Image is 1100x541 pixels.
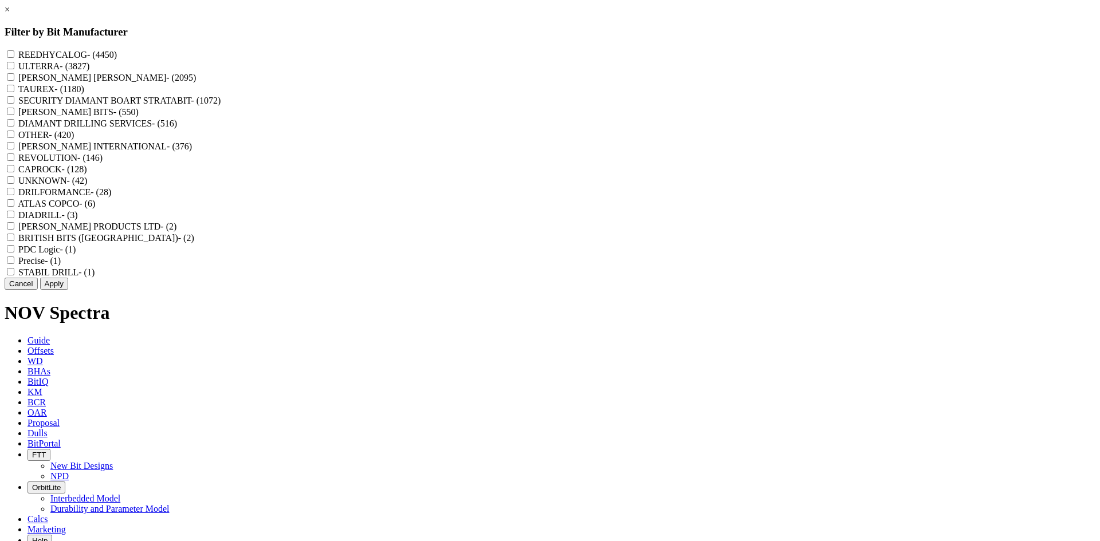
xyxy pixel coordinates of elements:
span: - (550) [113,107,139,117]
span: BHAs [27,366,50,376]
span: BitPortal [27,439,61,448]
label: Precise [18,256,61,266]
label: OTHER [18,130,74,140]
span: BCR [27,397,46,407]
span: KM [27,387,42,397]
span: - (1072) [191,96,221,105]
label: PDC Logic [18,244,76,254]
span: BitIQ [27,377,48,386]
span: WD [27,356,43,366]
span: Proposal [27,418,60,428]
label: REVOLUTION [18,153,103,163]
span: OAR [27,408,47,417]
button: Cancel [5,278,38,290]
label: SECURITY DIAMANT BOART STRATABIT [18,96,221,105]
span: - (146) [77,153,103,163]
label: CAPROCK [18,164,87,174]
span: - (2) [160,222,176,231]
button: Apply [40,278,68,290]
span: - (6) [79,199,95,208]
label: ATLAS COPCO [18,199,95,208]
label: BRITISH BITS ([GEOGRAPHIC_DATA]) [18,233,194,243]
span: - (1) [60,244,76,254]
label: [PERSON_NAME] BITS [18,107,139,117]
span: Marketing [27,524,66,534]
span: - (4450) [87,50,117,60]
span: - (1) [78,267,95,277]
span: Dulls [27,428,48,438]
span: - (42) [66,176,87,185]
label: [PERSON_NAME] [PERSON_NAME] [18,73,196,82]
label: STABIL DRILL [18,267,95,277]
span: - (3) [62,210,78,220]
span: - (1) [45,256,61,266]
span: Calcs [27,514,48,524]
a: Interbedded Model [50,493,120,503]
a: NPD [50,471,69,481]
span: - (28) [91,187,111,197]
label: ULTERRA [18,61,89,71]
span: - (2) [178,233,194,243]
span: FTT [32,451,46,459]
label: DIAMANT DRILLING SERVICES [18,119,177,128]
label: UNKNOWN [18,176,87,185]
a: New Bit Designs [50,461,113,471]
label: [PERSON_NAME] PRODUCTS LTD [18,222,176,231]
span: - (2095) [166,73,196,82]
label: [PERSON_NAME] INTERNATIONAL [18,141,192,151]
h1: NOV Spectra [5,302,1095,323]
span: - (376) [167,141,192,151]
span: - (128) [62,164,87,174]
a: × [5,5,10,14]
span: Offsets [27,346,54,356]
span: - (516) [152,119,177,128]
span: - (1180) [54,84,84,94]
h3: Filter by Bit Manufacturer [5,26,1095,38]
label: DRILFORMANCE [18,187,111,197]
label: TAUREX [18,84,84,94]
span: OrbitLite [32,483,61,492]
span: Guide [27,335,50,345]
span: - (420) [49,130,74,140]
a: Durability and Parameter Model [50,504,170,514]
label: REEDHYCALOG [18,50,117,60]
span: - (3827) [60,61,89,71]
label: DIADRILL [18,210,78,220]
